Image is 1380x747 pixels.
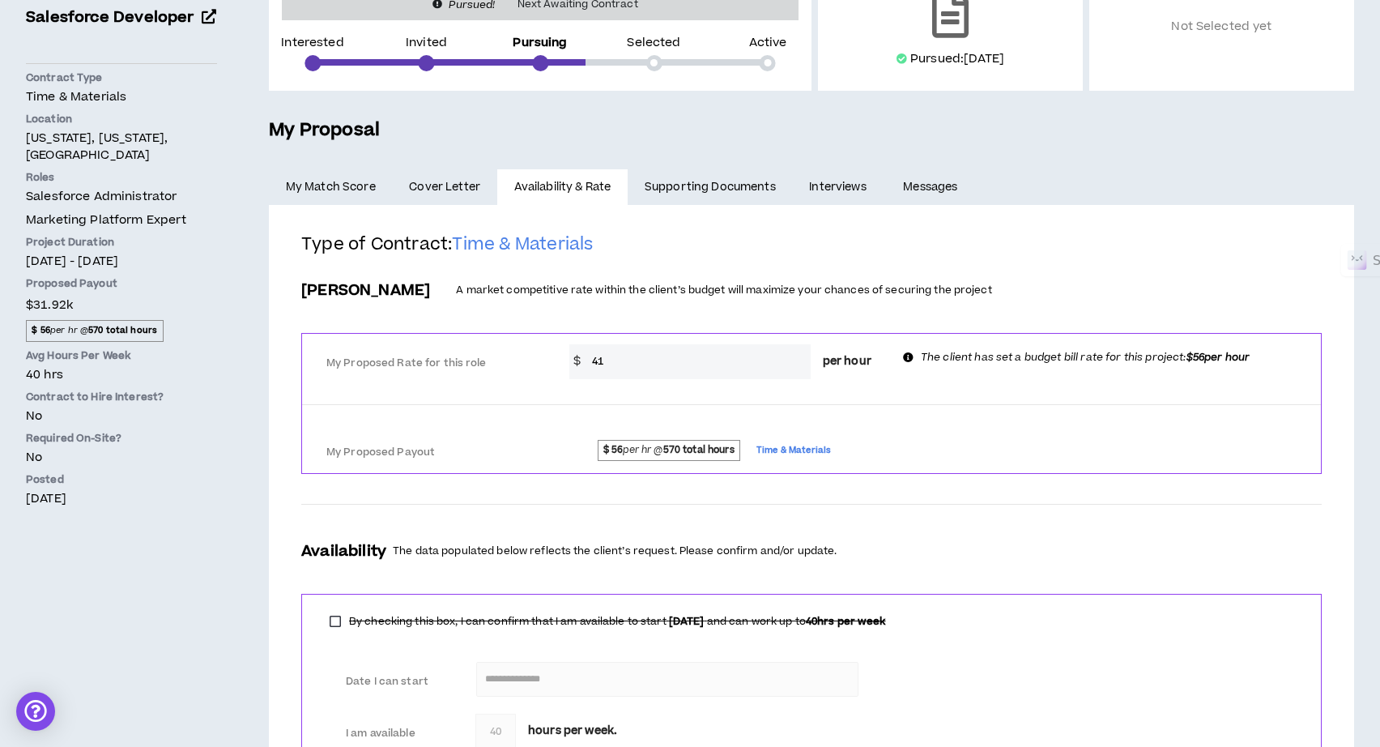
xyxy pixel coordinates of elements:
h5: My Proposal [269,117,1354,144]
p: Contract Type [26,70,217,85]
p: [DATE] [26,490,217,507]
span: hours per week. [528,723,617,740]
span: per hr @ [26,320,164,341]
div: Open Intercom Messenger [16,692,55,731]
span: By checking this box, I can confirm that I am available to start and can work up to [349,614,886,629]
p: No [26,449,217,466]
p: A market competitive rate within the client’s budget will maximize your chances of securing the p... [456,283,991,298]
label: My Proposed Rate for this role [326,349,533,378]
p: [US_STATE], [US_STATE], [GEOGRAPHIC_DATA] [26,130,217,164]
span: Time & Materials [756,442,831,459]
p: Invited [406,37,447,49]
span: $31.92k [26,294,73,316]
p: Location [26,112,217,126]
p: The client has set a budget bill rate for this project: [921,350,1250,365]
p: Proposed Payout [26,276,217,291]
span: $ [569,344,585,379]
p: Time & Materials [26,88,217,105]
span: Marketing Platform Expert [26,211,187,228]
b: 40 hrs per week [806,614,886,629]
a: My Match Score [269,169,393,205]
p: No [26,408,217,425]
a: Supporting Documents [628,169,792,205]
span: Salesforce Administrator [26,188,177,205]
p: Project Duration [26,235,217,250]
label: Date I can start [346,668,439,696]
h2: Type of Contract: [301,233,1322,269]
p: Roles [26,170,217,185]
p: 40 hrs [26,366,217,383]
p: Required On-Site? [26,431,217,446]
a: Salesforce Developer [26,6,217,30]
span: per hr @ [598,440,741,461]
strong: 570 total hours [663,443,735,457]
p: Selected [627,37,680,49]
a: Availability & Rate [497,169,628,205]
p: The data populated below reflects the client’s request. Please confirm and/or update. [393,544,837,559]
strong: $ 56 [32,324,50,336]
p: Pursued: [DATE] [910,51,1004,67]
h3: Availability [301,540,386,562]
span: Salesforce Developer [26,6,194,28]
b: $56 per hour [1186,350,1250,365]
p: Avg Hours Per Week [26,348,217,363]
p: Active [749,37,787,49]
p: Pursuing [513,37,567,49]
strong: 570 total hours [88,324,157,336]
p: Contract to Hire Interest? [26,390,217,404]
a: Interviews [793,169,887,205]
label: My Proposed Payout [326,438,533,467]
p: [DATE] - [DATE] [26,253,217,270]
p: Interested [281,37,343,49]
span: Cover Letter [409,178,480,196]
a: Messages [887,169,978,205]
span: Time & Materials [452,233,593,256]
b: [DATE] [667,614,707,629]
span: per hour [823,353,871,370]
p: Posted [26,472,217,487]
h3: [PERSON_NAME] [301,280,430,301]
strong: $ 56 [603,443,624,457]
